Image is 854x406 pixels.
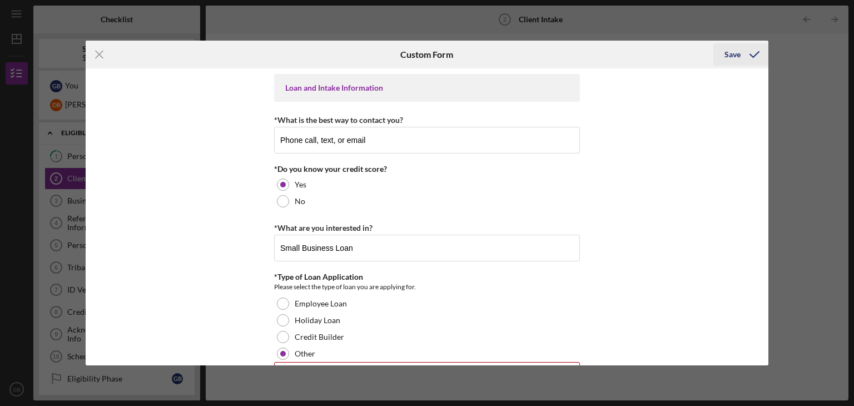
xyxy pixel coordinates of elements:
[295,333,344,341] label: Credit Builder
[295,197,305,206] label: No
[295,180,306,189] label: Yes
[295,316,340,325] label: Holiday Loan
[274,115,403,125] label: *What is the best way to contact you?
[285,83,569,92] div: Loan and Intake Information
[400,49,453,60] h6: Custom Form
[724,43,741,66] div: Save
[274,273,580,281] div: *Type of Loan Application
[295,299,347,308] label: Employee Loan
[274,223,373,232] label: *What are you interested in?
[274,281,580,293] div: Please select the type of loan you are applying for.
[295,349,315,358] label: Other
[274,165,580,174] div: *Do you know your credit score?
[713,43,768,66] button: Save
